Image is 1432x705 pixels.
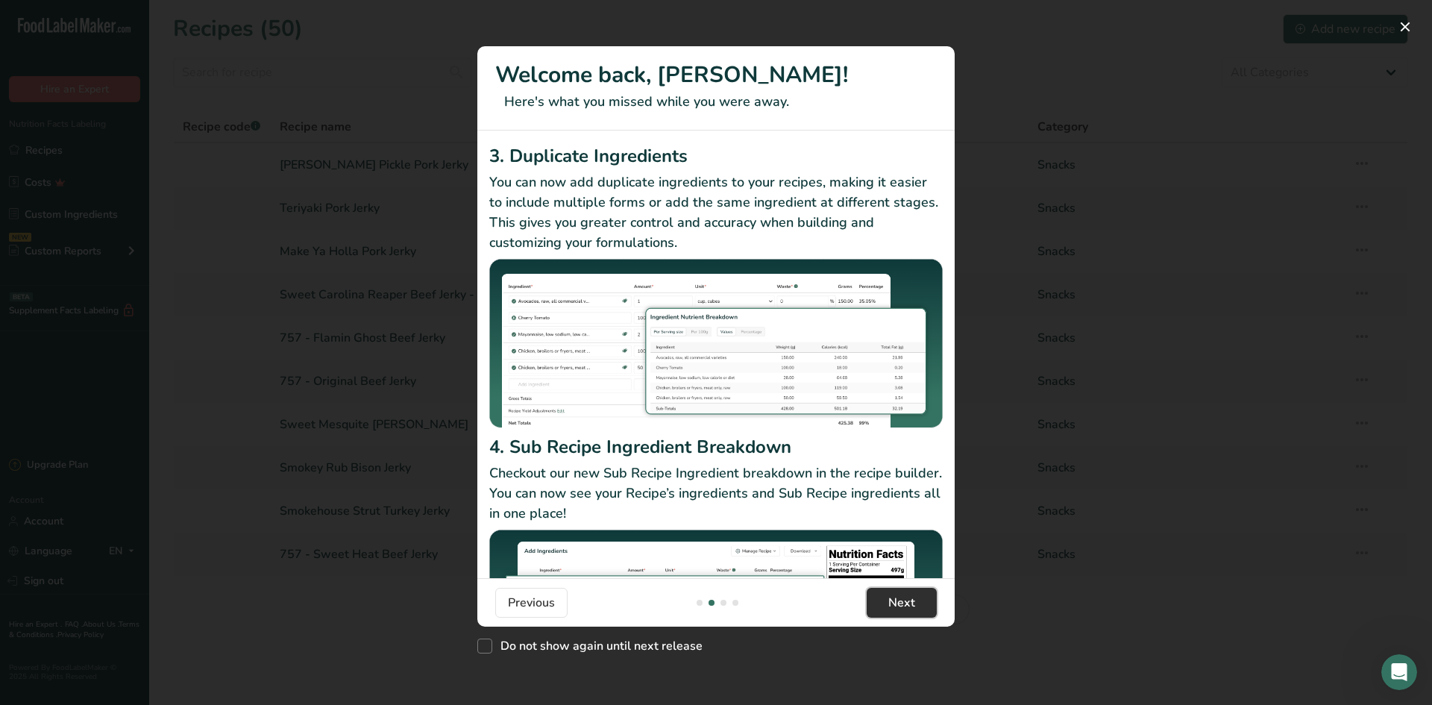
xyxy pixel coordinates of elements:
p: Here's what you missed while you were away. [495,92,937,112]
p: You can now add duplicate ingredients to your recipes, making it easier to include multiple forms... [489,172,943,253]
h2: 4. Sub Recipe Ingredient Breakdown [489,433,943,460]
span: Previous [508,594,555,612]
img: Sub Recipe Ingredient Breakdown [489,530,943,699]
p: Checkout our new Sub Recipe Ingredient breakdown in the recipe builder. You can now see your Reci... [489,463,943,524]
span: Do not show again until next release [492,639,703,654]
h2: 3. Duplicate Ingredients [489,142,943,169]
h1: Welcome back, [PERSON_NAME]! [495,58,937,92]
iframe: Intercom live chat [1381,654,1417,690]
span: Next [888,594,915,612]
button: Next [867,588,937,618]
button: Previous [495,588,568,618]
img: Duplicate Ingredients [489,259,943,428]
